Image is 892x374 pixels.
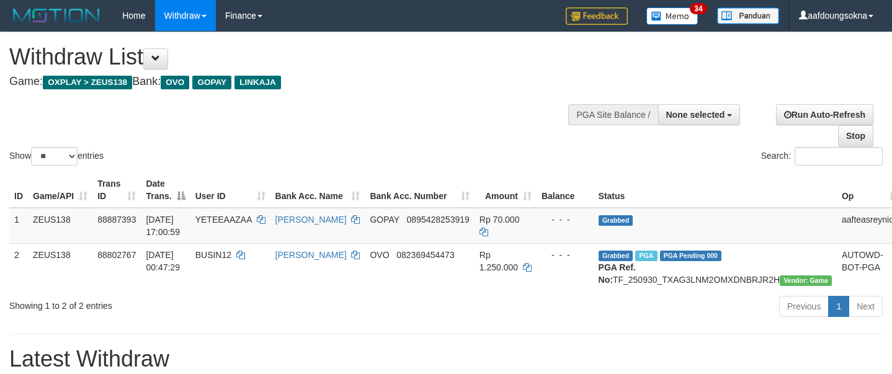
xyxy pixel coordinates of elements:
select: Showentries [31,147,78,166]
span: Rp 70.000 [479,215,520,225]
span: BUSIN12 [195,250,231,260]
span: YETEEAAZAA [195,215,252,225]
th: User ID: activate to sort column ascending [190,172,270,208]
span: 88887393 [97,215,136,225]
span: OVO [161,76,189,89]
th: Date Trans.: activate to sort column descending [141,172,190,208]
span: Copy 082369454473 to clipboard [396,250,454,260]
span: Copy 0895428253919 to clipboard [407,215,470,225]
span: None selected [666,110,725,120]
span: GOPAY [192,76,231,89]
span: Rp 1.250.000 [479,250,518,272]
span: Grabbed [599,251,633,261]
div: - - - [542,213,589,226]
label: Show entries [9,147,104,166]
th: Balance [537,172,594,208]
img: panduan.png [717,7,779,24]
a: [PERSON_NAME] [275,250,347,260]
span: 88802767 [97,250,136,260]
span: OXPLAY > ZEUS138 [43,76,132,89]
th: Status [594,172,837,208]
th: Bank Acc. Name: activate to sort column ascending [270,172,365,208]
span: [DATE] 17:00:59 [146,215,180,237]
span: 34 [690,3,707,14]
img: Button%20Memo.svg [646,7,698,25]
a: Stop [838,125,873,146]
label: Search: [761,147,883,166]
td: 1 [9,208,28,244]
td: ZEUS138 [28,208,92,244]
input: Search: [795,147,883,166]
span: Grabbed [599,215,633,226]
a: 1 [828,296,849,317]
td: ZEUS138 [28,243,92,291]
img: Feedback.jpg [566,7,628,25]
span: GOPAY [370,215,399,225]
span: PGA Pending [660,251,722,261]
span: Marked by aafsreyleap [635,251,657,261]
th: Game/API: activate to sort column ascending [28,172,92,208]
b: PGA Ref. No: [599,262,636,285]
td: TF_250930_TXAG3LNM2OMXDNBRJR2H [594,243,837,291]
h1: Withdraw List [9,45,582,69]
th: Trans ID: activate to sort column ascending [92,172,141,208]
button: None selected [658,104,741,125]
div: - - - [542,249,589,261]
h4: Game: Bank: [9,76,582,88]
span: Vendor URL: https://trx31.1velocity.biz [780,275,832,286]
h1: Latest Withdraw [9,347,883,372]
a: [PERSON_NAME] [275,215,347,225]
div: PGA Site Balance / [568,104,658,125]
th: ID [9,172,28,208]
span: OVO [370,250,389,260]
a: Run Auto-Refresh [776,104,873,125]
span: [DATE] 00:47:29 [146,250,180,272]
a: Previous [779,296,829,317]
img: MOTION_logo.png [9,6,104,25]
span: LINKAJA [234,76,281,89]
div: Showing 1 to 2 of 2 entries [9,295,362,312]
a: Next [849,296,883,317]
th: Bank Acc. Number: activate to sort column ascending [365,172,474,208]
th: Amount: activate to sort column ascending [475,172,537,208]
td: 2 [9,243,28,291]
